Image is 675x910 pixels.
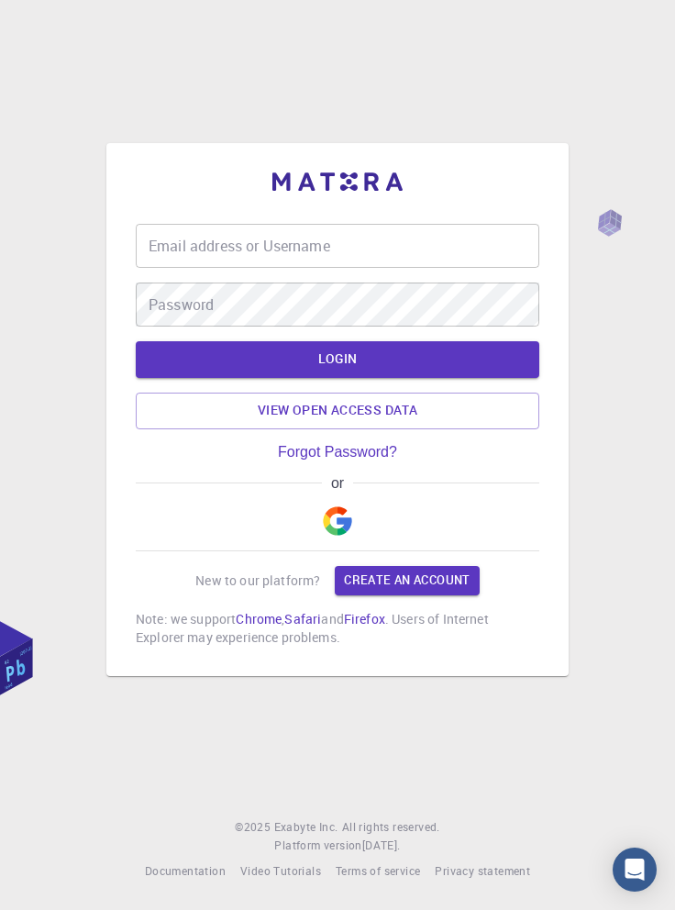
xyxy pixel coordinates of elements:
[240,863,321,878] span: Video Tutorials
[435,863,530,878] span: Privacy statement
[284,610,321,627] a: Safari
[322,475,352,492] span: or
[274,819,338,834] span: Exabyte Inc.
[336,863,420,878] span: Terms of service
[145,863,226,878] span: Documentation
[274,837,361,855] span: Platform version
[236,610,282,627] a: Chrome
[613,848,657,892] div: Open Intercom Messenger
[195,572,320,590] p: New to our platform?
[136,341,539,378] button: LOGIN
[435,862,530,881] a: Privacy statement
[336,862,420,881] a: Terms of service
[274,818,338,837] a: Exabyte Inc.
[362,838,401,852] span: [DATE] .
[240,862,321,881] a: Video Tutorials
[342,818,440,837] span: All rights reserved.
[323,506,352,536] img: Google
[136,393,539,429] a: View open access data
[136,610,539,647] p: Note: we support , and . Users of Internet Explorer may experience problems.
[335,566,479,595] a: Create an account
[278,444,397,461] a: Forgot Password?
[344,610,385,627] a: Firefox
[145,862,226,881] a: Documentation
[362,837,401,855] a: [DATE].
[235,818,273,837] span: © 2025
